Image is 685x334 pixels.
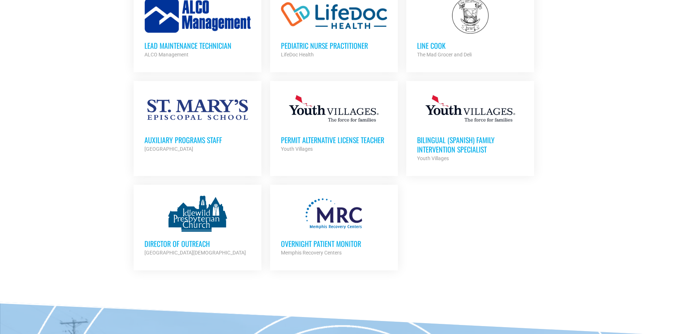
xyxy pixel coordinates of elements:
strong: ALCO Management [144,52,188,57]
strong: [GEOGRAPHIC_DATA] [144,146,193,152]
strong: Youth Villages [417,155,449,161]
h3: Overnight Patient Monitor [281,239,387,248]
h3: Director of Outreach [144,239,251,248]
a: Auxiliary Programs Staff [GEOGRAPHIC_DATA] [134,81,261,164]
h3: Auxiliary Programs Staff [144,135,251,145]
strong: [GEOGRAPHIC_DATA][DEMOGRAPHIC_DATA] [144,250,246,256]
strong: The Mad Grocer and Deli [417,52,472,57]
a: Permit Alternative License Teacher Youth Villages [270,81,398,164]
h3: Bilingual (Spanish) Family Intervention Specialist [417,135,523,154]
h3: Line Cook [417,41,523,50]
h3: Lead Maintenance Technician [144,41,251,50]
a: Overnight Patient Monitor Memphis Recovery Centers [270,185,398,268]
strong: Memphis Recovery Centers [281,250,342,256]
strong: Youth Villages [281,146,313,152]
h3: Pediatric Nurse Practitioner [281,41,387,50]
h3: Permit Alternative License Teacher [281,135,387,145]
strong: LifeDoc Health [281,52,314,57]
a: Bilingual (Spanish) Family Intervention Specialist Youth Villages [406,81,534,174]
a: Director of Outreach [GEOGRAPHIC_DATA][DEMOGRAPHIC_DATA] [134,185,261,268]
